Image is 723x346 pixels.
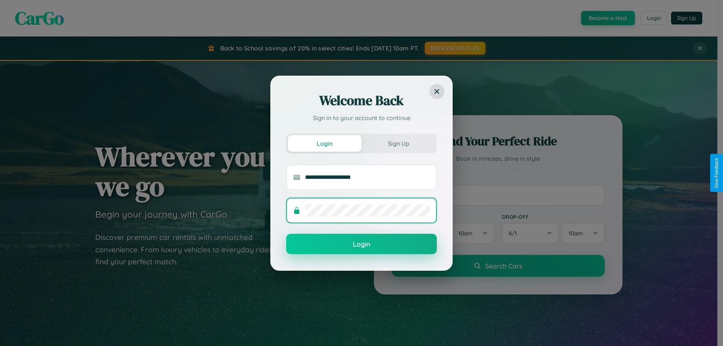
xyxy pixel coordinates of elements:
[714,158,719,188] div: Give Feedback
[286,113,437,122] p: Sign in to your account to continue
[286,234,437,254] button: Login
[286,91,437,110] h2: Welcome Back
[288,135,361,152] button: Login
[361,135,435,152] button: Sign Up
